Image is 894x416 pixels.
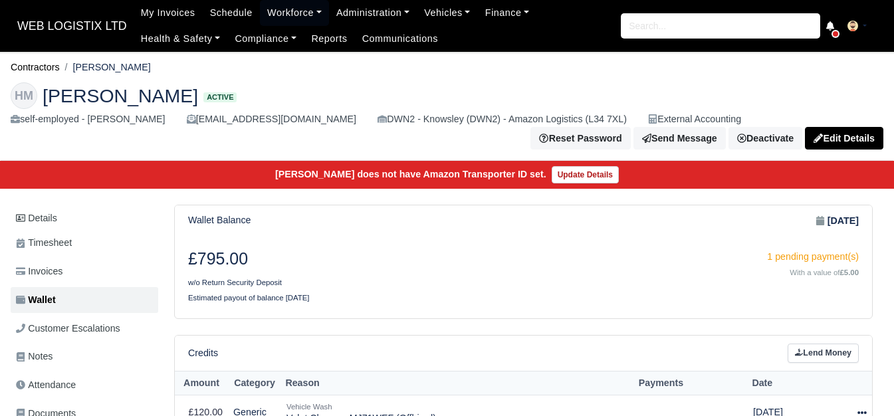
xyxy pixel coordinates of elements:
span: Notes [16,349,53,364]
a: Deactivate [728,127,802,150]
a: Edit Details [805,127,883,150]
a: Notes [11,344,158,369]
a: Health & Safety [134,26,228,52]
span: Attendance [16,377,76,393]
div: HM [11,82,37,109]
h6: Credits [188,348,218,359]
small: Vehicle Wash [286,403,332,411]
div: Hamza Aziz Mirza [1,72,893,161]
div: 1 pending payment(s) [534,249,859,264]
th: Amount [175,371,228,395]
a: Details [11,206,158,231]
input: Search... [621,13,820,39]
span: Wallet [16,292,56,308]
h6: Wallet Balance [188,215,251,226]
div: [EMAIL_ADDRESS][DOMAIN_NAME] [187,112,356,127]
a: Wallet [11,287,158,313]
th: Date [748,371,834,395]
li: [PERSON_NAME] [60,60,151,75]
span: Active [203,92,237,102]
a: Compliance [227,26,304,52]
th: Payments [634,371,748,395]
a: Attendance [11,372,158,398]
a: Contractors [11,62,60,72]
a: Communications [355,26,446,52]
a: Send Message [633,127,726,150]
span: Customer Escalations [16,321,120,336]
a: Timesheet [11,230,158,256]
a: WEB LOGISTIX LTD [11,13,134,39]
a: Invoices [11,259,158,284]
span: Invoices [16,264,62,279]
strong: [DATE] [828,213,859,229]
div: self-employed - [PERSON_NAME] [11,112,166,127]
div: DWN2 - Knowsley (DWN2) - Amazon Logistics (L34 7XL) [378,112,627,127]
div: External Accounting [648,112,741,127]
h3: £795.00 [188,249,514,269]
small: Estimated payout of balance [DATE] [188,294,310,302]
small: With a value of [790,268,859,276]
span: [PERSON_NAME] [43,86,198,105]
strong: £5.00 [840,268,859,276]
button: Reset Password [530,127,630,150]
th: Reason [281,371,634,395]
small: w/o Return Security Deposit [188,278,282,286]
span: Timesheet [16,235,72,251]
a: Update Details [552,166,619,183]
a: Reports [304,26,354,52]
th: Category [228,371,281,395]
a: Lend Money [788,344,859,363]
a: Customer Escalations [11,316,158,342]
